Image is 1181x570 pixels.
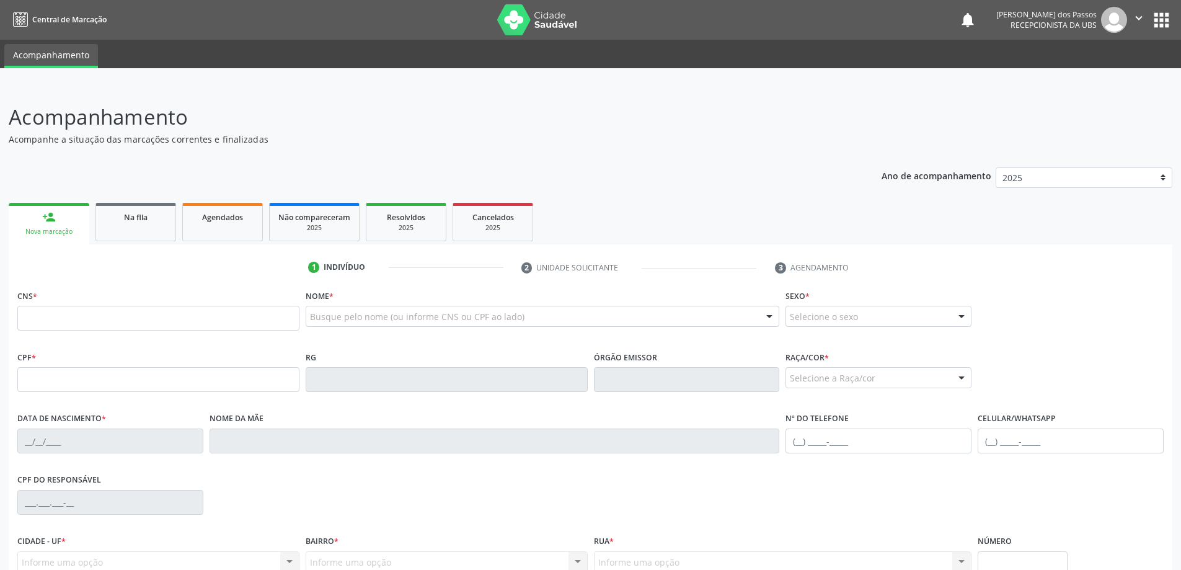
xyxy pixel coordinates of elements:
label: Celular/WhatsApp [978,409,1056,429]
label: Sexo [785,287,810,306]
span: Na fila [124,212,148,223]
label: CPF [17,348,36,367]
label: Número [978,532,1012,551]
label: Bairro [306,532,338,551]
input: (__) _____-_____ [785,429,971,453]
div: person_add [42,210,56,224]
img: img [1101,7,1127,33]
label: Nº do Telefone [785,409,849,429]
span: Recepcionista da UBS [1011,20,1097,30]
p: Acompanhe a situação das marcações correntes e finalizadas [9,133,823,146]
button: apps [1151,9,1172,31]
span: Não compareceram [278,212,350,223]
label: Data de nascimento [17,409,106,429]
div: Indivíduo [324,262,365,273]
div: 2025 [375,223,437,233]
label: Órgão emissor [594,348,657,367]
div: 2025 [462,223,524,233]
button:  [1127,7,1151,33]
p: Acompanhamento [9,102,823,133]
span: Busque pelo nome (ou informe CNS ou CPF ao lado) [310,310,524,323]
a: Central de Marcação [9,9,107,30]
label: Raça/cor [785,348,829,367]
label: CNS [17,287,37,306]
span: Central de Marcação [32,14,107,25]
i:  [1132,11,1146,25]
p: Ano de acompanhamento [882,167,991,183]
div: Nova marcação [17,227,81,236]
div: [PERSON_NAME] dos Passos [996,9,1097,20]
input: (__) _____-_____ [978,429,1164,453]
label: CPF do responsável [17,471,101,490]
label: Rua [594,532,614,551]
label: Nome da mãe [210,409,263,429]
div: 2025 [278,223,350,233]
button: notifications [959,11,976,29]
span: Resolvidos [387,212,425,223]
input: __/__/____ [17,429,203,453]
span: Selecione o sexo [790,310,858,323]
input: ___.___.___-__ [17,490,203,515]
label: Nome [306,287,334,306]
div: 1 [308,262,319,273]
span: Cancelados [472,212,514,223]
a: Acompanhamento [4,44,98,68]
span: Selecione a Raça/cor [790,372,875,385]
label: RG [306,348,316,367]
span: Agendados [202,212,243,223]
